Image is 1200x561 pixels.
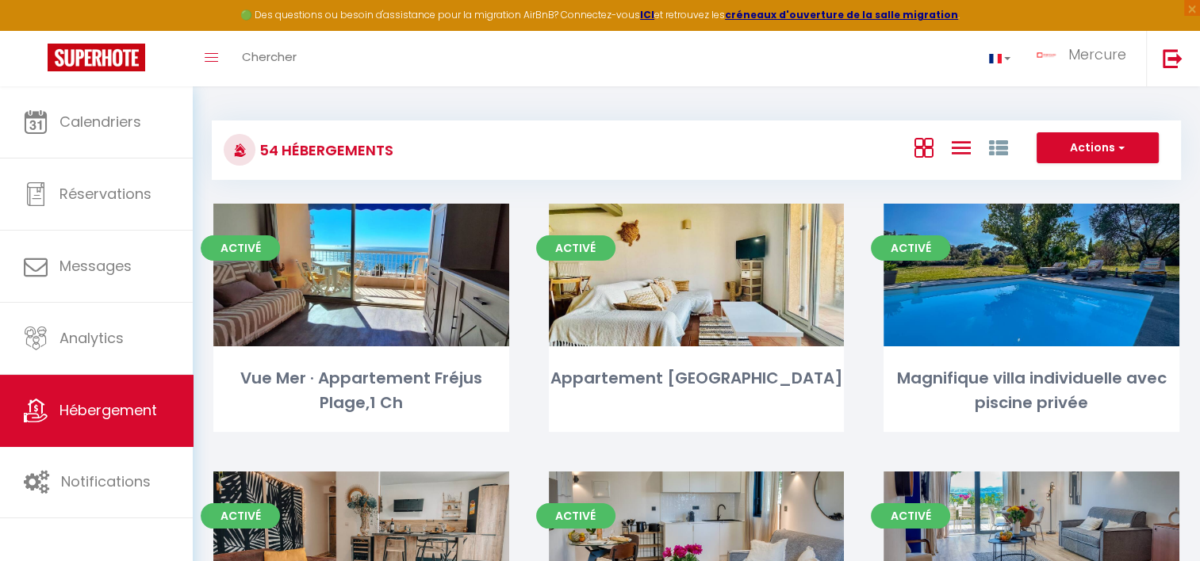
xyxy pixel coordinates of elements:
span: Messages [59,256,132,276]
div: Vue Mer · Appartement Fréjus Plage,1 Ch [213,366,509,416]
span: Activé [536,235,615,261]
span: Activé [871,503,950,529]
span: Calendriers [59,112,141,132]
span: Activé [536,503,615,529]
span: Mercure [1068,44,1126,64]
button: Actions [1037,132,1159,164]
a: ICI [640,8,654,21]
div: Magnifique villa individuelle avec piscine privée [884,366,1179,416]
a: créneaux d'ouverture de la salle migration [725,8,958,21]
img: logout [1163,48,1183,68]
span: Activé [871,235,950,261]
span: Activé [201,503,280,529]
div: Appartement [GEOGRAPHIC_DATA] [549,366,845,391]
a: Chercher [230,31,309,86]
img: Super Booking [48,44,145,71]
a: Vue en Liste [951,134,970,160]
span: Analytics [59,328,124,348]
button: Ouvrir le widget de chat LiveChat [13,6,60,54]
img: ... [1034,52,1058,59]
span: Hébergement [59,400,157,420]
span: Notifications [61,471,151,491]
a: ... Mercure [1022,31,1146,86]
span: Activé [201,235,280,261]
h3: 54 Hébergements [255,132,393,168]
span: Chercher [242,48,297,65]
a: Vue en Box [914,134,933,160]
a: Vue par Groupe [988,134,1007,160]
span: Réservations [59,184,151,204]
